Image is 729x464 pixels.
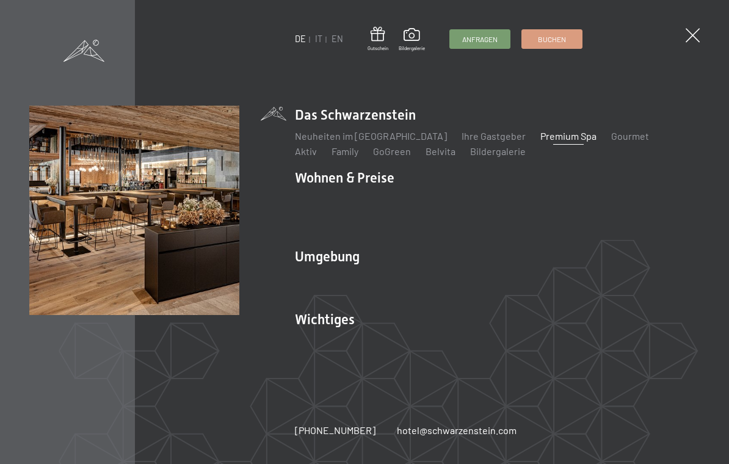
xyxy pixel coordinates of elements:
[295,130,447,142] a: Neuheiten im [GEOGRAPHIC_DATA]
[295,424,375,437] a: [PHONE_NUMBER]
[540,130,597,142] a: Premium Spa
[295,424,375,436] span: [PHONE_NUMBER]
[522,30,582,48] a: Buchen
[611,130,649,142] a: Gourmet
[332,34,343,44] a: EN
[462,34,498,45] span: Anfragen
[295,145,317,157] a: Aktiv
[538,34,566,45] span: Buchen
[373,145,411,157] a: GoGreen
[368,45,388,52] span: Gutschein
[450,30,510,48] a: Anfragen
[368,27,388,52] a: Gutschein
[462,130,526,142] a: Ihre Gastgeber
[397,424,517,437] a: hotel@schwarzenstein.com
[399,28,425,51] a: Bildergalerie
[295,34,306,44] a: DE
[426,145,455,157] a: Belvita
[399,45,425,52] span: Bildergalerie
[332,145,358,157] a: Family
[470,145,526,157] a: Bildergalerie
[315,34,322,44] a: IT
